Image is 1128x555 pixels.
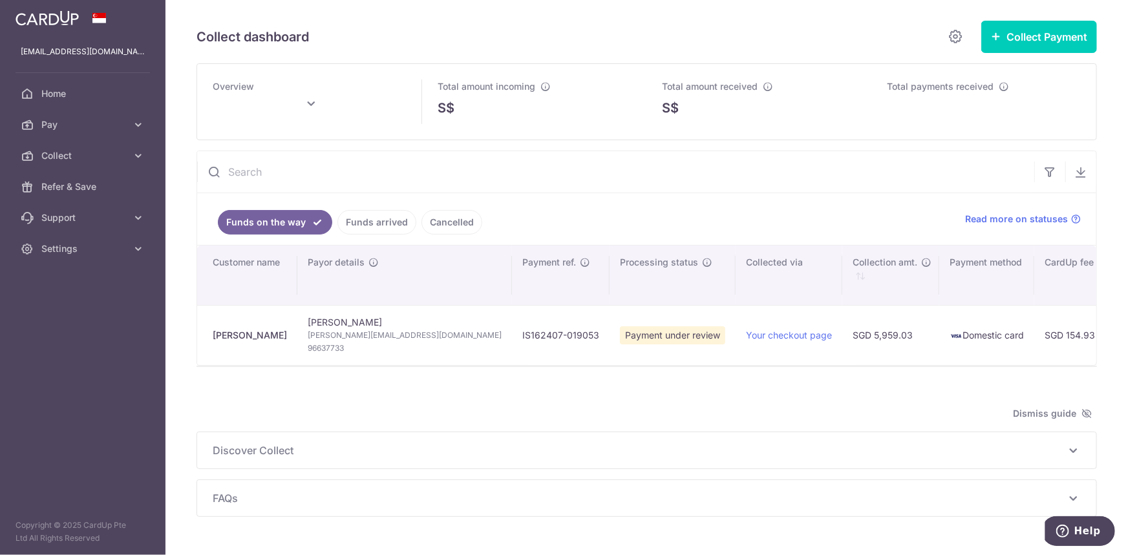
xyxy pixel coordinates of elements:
[297,246,512,305] th: Payor details
[736,246,842,305] th: Collected via
[842,305,939,365] td: SGD 5,959.03
[939,246,1034,305] th: Payment method
[620,256,698,269] span: Processing status
[337,210,416,235] a: Funds arrived
[620,326,725,344] span: Payment under review
[218,210,332,235] a: Funds on the way
[853,256,917,269] span: Collection amt.
[41,242,127,255] span: Settings
[887,81,994,92] span: Total payments received
[1034,246,1118,305] th: CardUp fee
[197,246,297,305] th: Customer name
[663,98,679,118] span: S$
[981,21,1097,53] button: Collect Payment
[939,305,1034,365] td: Domestic card
[213,443,1065,458] span: Discover Collect
[41,180,127,193] span: Refer & Save
[197,151,1034,193] input: Search
[21,45,145,58] p: [EMAIL_ADDRESS][DOMAIN_NAME]
[438,98,454,118] span: S$
[746,330,832,340] a: Your checkout page
[308,342,502,355] span: 96637733
[1034,305,1118,365] td: SGD 154.93
[29,9,56,21] span: Help
[308,329,502,342] span: [PERSON_NAME][EMAIL_ADDRESS][DOMAIN_NAME]
[965,213,1068,225] span: Read more on statuses
[213,490,1065,506] span: FAQs
[41,149,127,162] span: Collect
[213,81,254,92] span: Overview
[512,305,610,365] td: IS162407-019053
[438,81,535,92] span: Total amount incoming
[213,443,1081,458] p: Discover Collect
[41,211,127,224] span: Support
[197,26,309,47] h5: Collect dashboard
[1045,516,1115,549] iframe: Opens a widget where you can find more information
[663,81,758,92] span: Total amount received
[522,256,576,269] span: Payment ref.
[610,246,736,305] th: Processing status
[421,210,482,235] a: Cancelled
[1013,406,1092,421] span: Dismiss guide
[213,329,287,342] div: [PERSON_NAME]
[965,213,1081,225] a: Read more on statuses
[297,305,512,365] td: [PERSON_NAME]
[1045,256,1094,269] span: CardUp fee
[16,10,79,26] img: CardUp
[512,246,610,305] th: Payment ref.
[41,87,127,100] span: Home
[308,256,365,269] span: Payor details
[213,490,1081,506] p: FAQs
[842,246,939,305] th: Collection amt. : activate to sort column ascending
[950,330,963,342] img: visa-sm-192604c4577d2d35970c8ed26b86981c2741ebd56154ab54ad91a526f0f24972.png
[41,118,127,131] span: Pay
